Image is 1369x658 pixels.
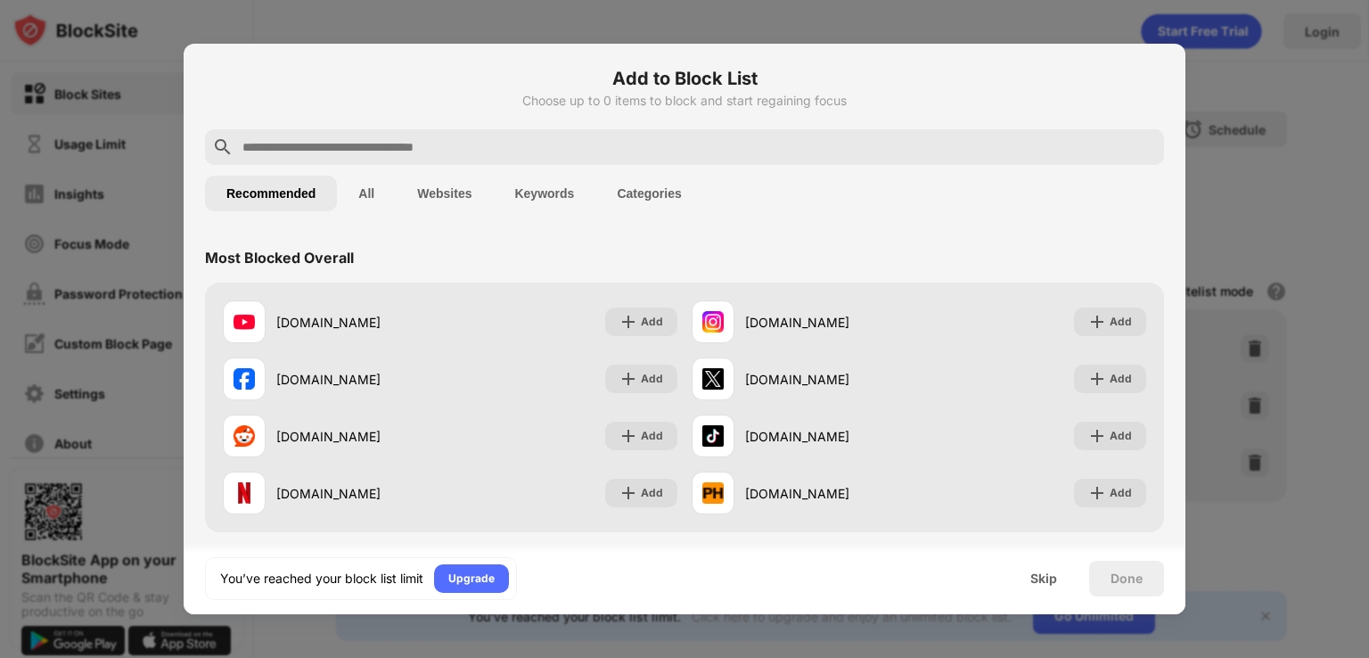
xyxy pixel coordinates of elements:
[205,94,1164,108] div: Choose up to 0 items to block and start regaining focus
[448,570,495,588] div: Upgrade
[641,313,663,331] div: Add
[745,484,919,503] div: [DOMAIN_NAME]
[234,368,255,390] img: favicons
[702,311,724,333] img: favicons
[212,136,234,158] img: search.svg
[276,370,450,389] div: [DOMAIN_NAME]
[1110,427,1132,445] div: Add
[1110,370,1132,388] div: Add
[595,176,702,211] button: Categories
[702,482,724,504] img: favicons
[234,425,255,447] img: favicons
[205,65,1164,92] h6: Add to Block List
[641,427,663,445] div: Add
[702,368,724,390] img: favicons
[337,176,396,211] button: All
[493,176,595,211] button: Keywords
[702,425,724,447] img: favicons
[234,482,255,504] img: favicons
[396,176,493,211] button: Websites
[745,427,919,446] div: [DOMAIN_NAME]
[234,311,255,333] img: favicons
[1110,484,1132,502] div: Add
[205,249,354,267] div: Most Blocked Overall
[220,570,423,588] div: You’ve reached your block list limit
[1110,313,1132,331] div: Add
[745,370,919,389] div: [DOMAIN_NAME]
[1111,572,1143,586] div: Done
[745,313,919,332] div: [DOMAIN_NAME]
[276,427,450,446] div: [DOMAIN_NAME]
[276,484,450,503] div: [DOMAIN_NAME]
[276,313,450,332] div: [DOMAIN_NAME]
[1030,572,1057,586] div: Skip
[641,370,663,388] div: Add
[641,484,663,502] div: Add
[205,176,337,211] button: Recommended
